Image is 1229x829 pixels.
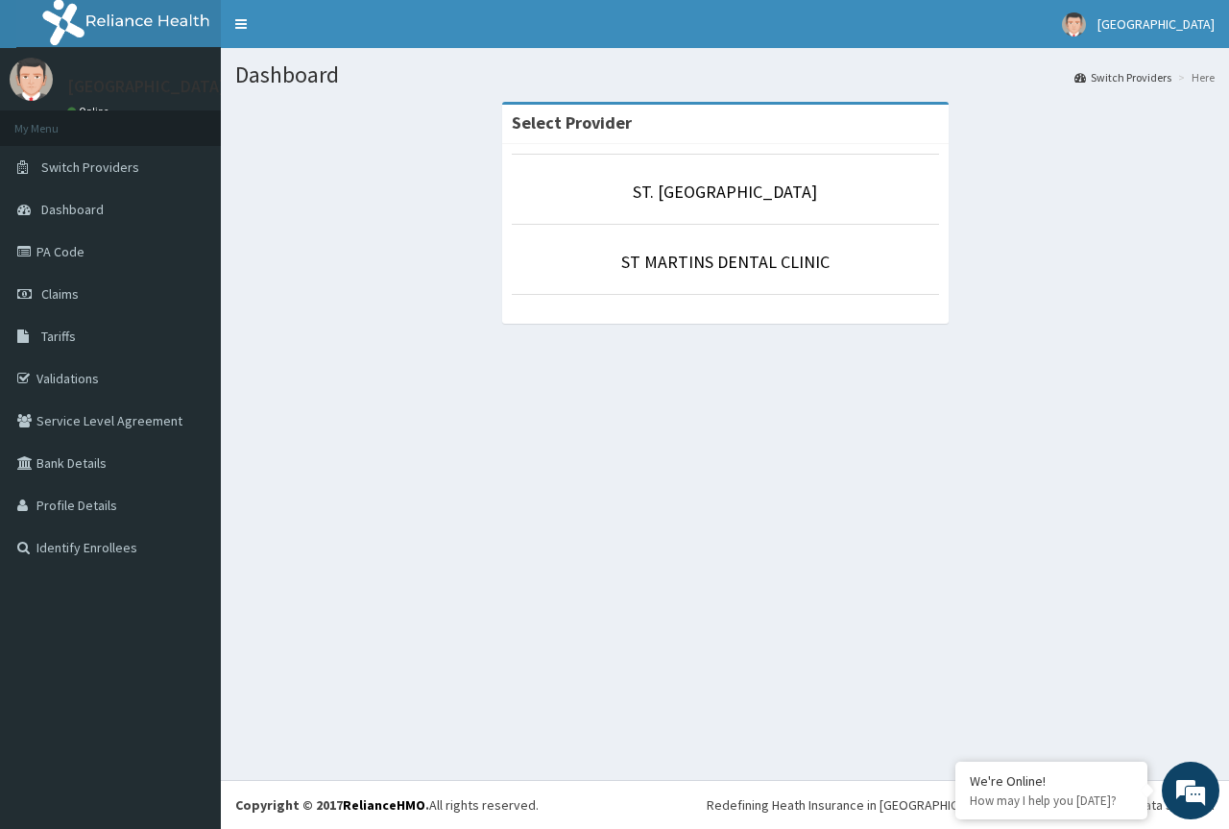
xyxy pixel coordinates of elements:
[621,251,830,273] a: ST MARTINS DENTAL CLINIC
[1097,15,1215,33] span: [GEOGRAPHIC_DATA]
[633,181,817,203] a: ST. [GEOGRAPHIC_DATA]
[41,285,79,303] span: Claims
[41,158,139,176] span: Switch Providers
[41,201,104,218] span: Dashboard
[1062,12,1086,37] img: User Image
[970,772,1133,790] div: We're Online!
[512,111,632,134] strong: Select Provider
[67,78,226,95] p: [GEOGRAPHIC_DATA]
[67,105,113,118] a: Online
[1173,69,1215,85] li: Here
[1074,69,1171,85] a: Switch Providers
[235,62,1215,87] h1: Dashboard
[707,795,1215,815] div: Redefining Heath Insurance in [GEOGRAPHIC_DATA] using Telemedicine and Data Science!
[41,328,76,345] span: Tariffs
[343,796,425,814] a: RelianceHMO
[235,796,429,814] strong: Copyright © 2017 .
[221,780,1229,829] footer: All rights reserved.
[10,58,53,101] img: User Image
[970,792,1133,809] p: How may I help you today?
